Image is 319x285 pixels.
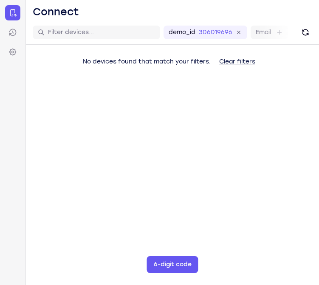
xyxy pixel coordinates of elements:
span: No devices found that match your filters. [83,58,211,65]
input: Filter devices... [48,28,155,37]
label: demo_id [169,28,195,37]
button: Refresh [299,26,312,39]
a: Settings [5,44,20,60]
button: Clear filters [212,53,262,70]
button: 6-digit code [147,256,198,273]
h1: Connect [33,5,79,19]
a: Sessions [5,25,20,40]
label: Email [256,28,271,37]
a: Connect [5,5,20,20]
